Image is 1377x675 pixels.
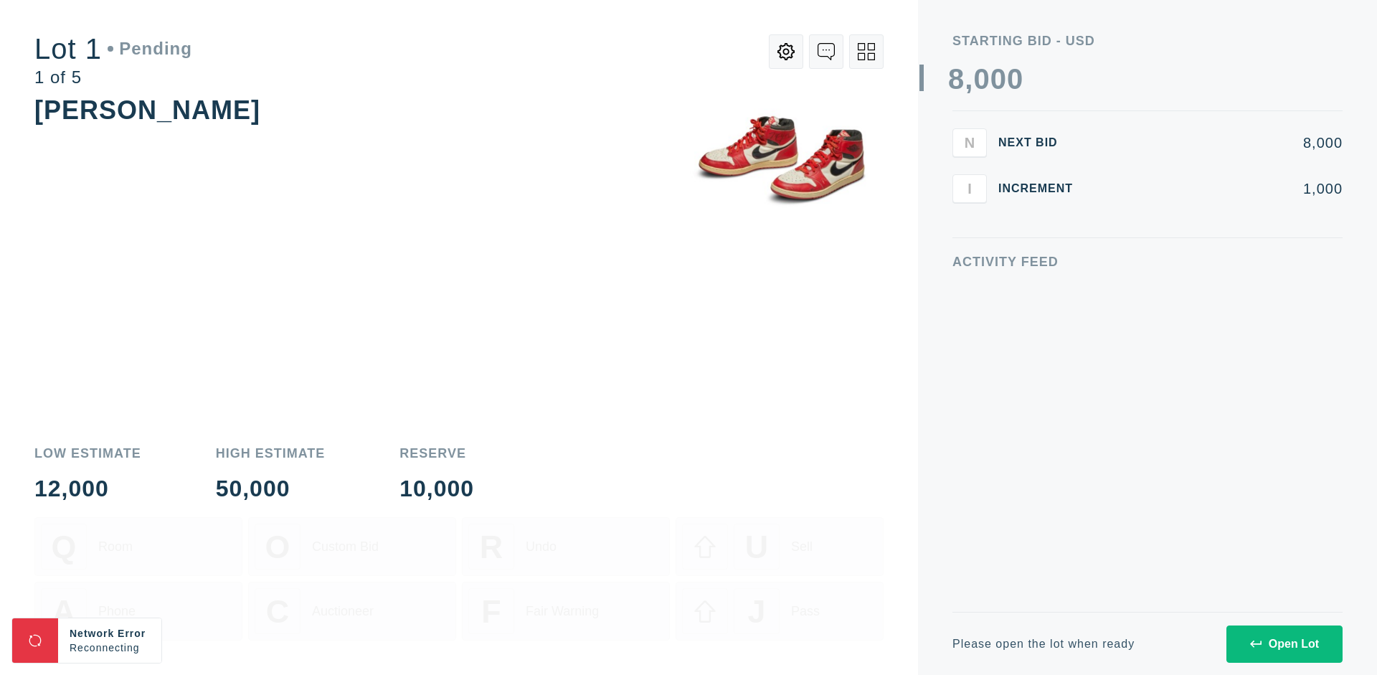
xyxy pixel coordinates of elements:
[34,447,141,460] div: Low Estimate
[952,34,1343,47] div: Starting Bid - USD
[146,642,150,653] span: .
[216,447,326,460] div: High Estimate
[140,642,143,653] span: .
[1096,136,1343,150] div: 8,000
[1007,65,1023,93] div: 0
[952,255,1343,268] div: Activity Feed
[399,477,474,500] div: 10,000
[952,174,987,203] button: I
[965,134,975,151] span: N
[143,642,146,653] span: .
[216,477,326,500] div: 50,000
[967,180,972,197] span: I
[965,65,973,351] div: ,
[990,65,1007,93] div: 0
[34,95,260,125] div: [PERSON_NAME]
[998,137,1084,148] div: Next Bid
[998,183,1084,194] div: Increment
[952,128,987,157] button: N
[1226,626,1343,663] button: Open Lot
[34,69,192,86] div: 1 of 5
[34,34,192,63] div: Lot 1
[952,638,1135,650] div: Please open the lot when ready
[973,65,990,93] div: 0
[108,40,192,57] div: Pending
[948,65,965,93] div: 8
[34,477,141,500] div: 12,000
[399,447,474,460] div: Reserve
[70,641,150,655] div: Reconnecting
[1096,181,1343,196] div: 1,000
[1250,638,1319,651] div: Open Lot
[70,626,150,641] div: Network Error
